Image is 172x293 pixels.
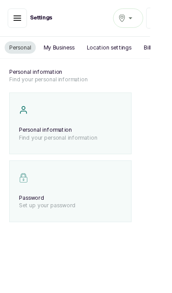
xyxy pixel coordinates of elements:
[11,184,151,255] div: PasswordSet up your password
[45,47,91,61] button: My Business
[11,106,151,177] div: Personal informationFind your personal information
[11,78,161,87] p: Personal information
[94,47,156,61] button: Location settings
[34,16,60,25] h1: Settings
[22,153,140,162] p: Find your personal information
[11,87,161,95] p: Find your personal information
[5,47,41,61] button: Personal
[22,231,140,240] p: Set up your password
[22,145,140,153] p: Personal information
[22,222,140,231] p: Password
